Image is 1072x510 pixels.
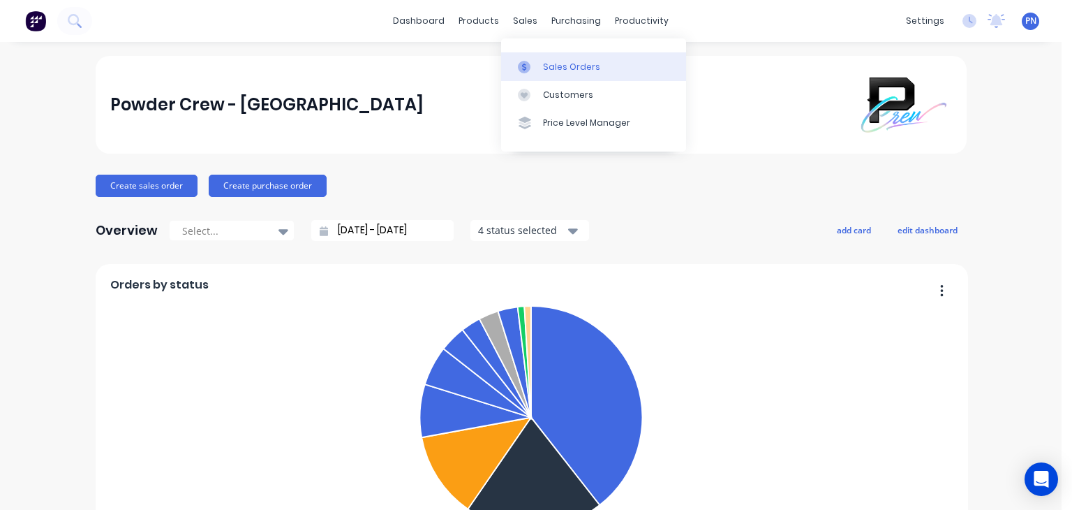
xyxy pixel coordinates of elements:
[544,10,608,31] div: purchasing
[608,10,676,31] div: productivity
[506,10,544,31] div: sales
[470,220,589,241] button: 4 status selected
[96,175,198,197] button: Create sales order
[501,81,686,109] a: Customers
[25,10,46,31] img: Factory
[501,52,686,80] a: Sales Orders
[110,277,209,293] span: Orders by status
[543,89,593,101] div: Customers
[1025,462,1058,496] div: Open Intercom Messenger
[888,221,967,239] button: edit dashboard
[543,61,600,73] div: Sales Orders
[543,117,630,129] div: Price Level Manager
[96,217,158,245] div: Overview
[1025,15,1036,27] span: PN
[110,91,424,119] div: Powder Crew - [GEOGRAPHIC_DATA]
[854,71,951,138] img: Powder Crew - Northern Beaches
[209,175,327,197] button: Create purchase order
[899,10,951,31] div: settings
[501,109,686,137] a: Price Level Manager
[478,223,566,238] div: 4 status selected
[386,10,452,31] a: dashboard
[828,221,880,239] button: add card
[452,10,506,31] div: products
